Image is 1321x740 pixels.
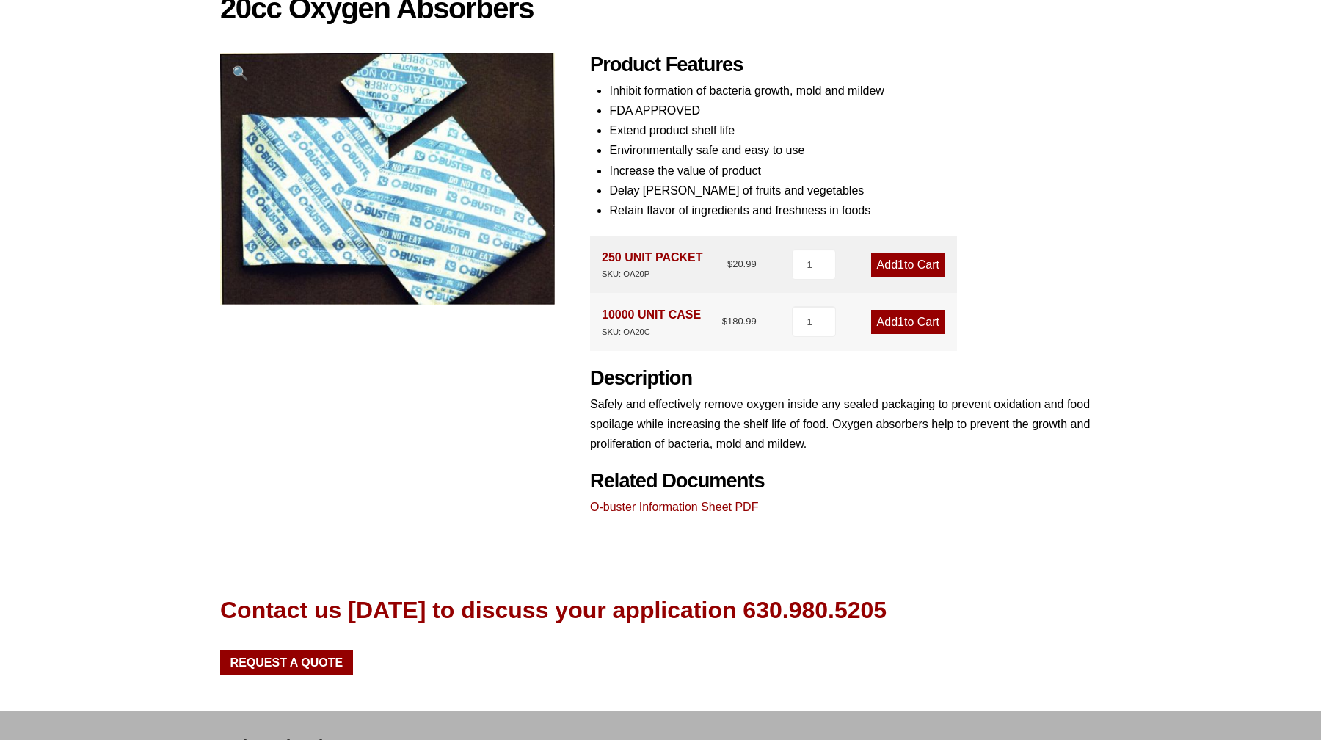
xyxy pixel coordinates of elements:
li: Retain flavor of ingredients and freshness in foods [609,200,1101,220]
div: 10000 UNIT CASE [602,305,701,338]
a: O-buster Information Sheet PDF [590,501,758,513]
li: FDA APPROVED [609,101,1101,120]
h2: Product Features [590,53,1101,77]
bdi: 20.99 [727,258,757,269]
bdi: 180.99 [722,316,757,327]
div: SKU: OA20P [602,267,703,281]
span: $ [727,258,732,269]
li: Environmentally safe and easy to use [609,140,1101,160]
span: 1 [898,258,904,271]
span: 1 [898,316,904,328]
li: Delay [PERSON_NAME] of fruits and vegetables [609,181,1101,200]
div: SKU: OA20C [602,325,701,339]
a: View full-screen image gallery [220,53,261,93]
a: Request a Quote [220,650,353,675]
li: Increase the value of product [609,161,1101,181]
span: $ [722,316,727,327]
span: 🔍 [232,65,249,81]
li: Inhibit formation of bacteria growth, mold and mildew [609,81,1101,101]
p: Safely and effectively remove oxygen inside any sealed packaging to prevent oxidation and food sp... [590,394,1101,454]
a: Add1to Cart [871,310,945,334]
a: Add1to Cart [871,253,945,277]
div: 250 UNIT PACKET [602,247,703,281]
div: Contact us [DATE] to discuss your application 630.980.5205 [220,594,887,627]
span: Request a Quote [230,657,343,669]
li: Extend product shelf life [609,120,1101,140]
h2: Description [590,366,1101,391]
